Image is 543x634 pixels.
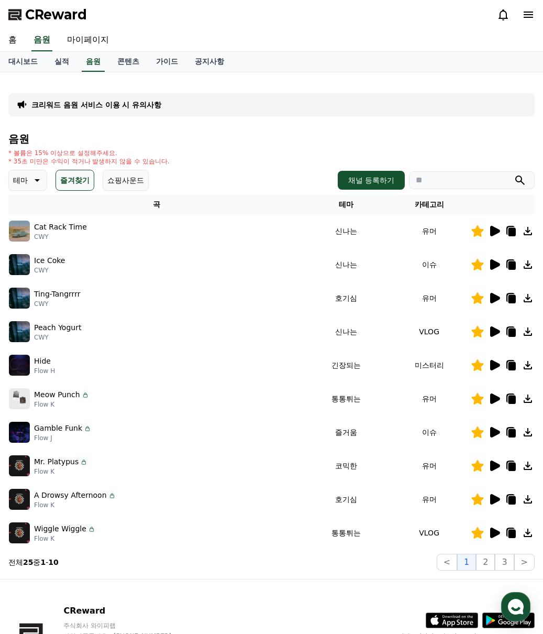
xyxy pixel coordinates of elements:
td: VLOG [387,315,471,348]
p: Peach Yogurt [34,322,81,333]
img: music [9,288,30,309]
img: music [9,489,30,510]
button: 즐겨찾기 [56,170,94,191]
td: 유머 [387,449,471,483]
button: 3 [495,554,514,571]
a: CReward [8,6,87,23]
td: VLOG [387,516,471,550]
td: 호기심 [304,483,387,516]
h4: 음원 [8,133,535,145]
td: 이슈 [387,248,471,281]
img: music [9,355,30,376]
td: 유머 [387,281,471,315]
span: 홈 [33,348,39,356]
td: 즐거움 [304,416,387,449]
p: CReward [63,605,191,617]
p: Mr. Platypus [34,456,79,467]
a: 실적 [46,52,77,72]
th: 카테고리 [387,195,471,214]
td: 신나는 [304,214,387,248]
p: Flow K [34,534,96,543]
td: 신나는 [304,315,387,348]
a: 음원 [31,29,52,51]
td: 유머 [387,382,471,416]
a: 설정 [135,332,201,358]
button: 쇼핑사운드 [103,170,149,191]
td: 이슈 [387,416,471,449]
button: 테마 [8,170,47,191]
a: 홈 [3,332,69,358]
p: 전체 중 - [8,557,59,567]
button: < [437,554,457,571]
img: music [9,388,30,409]
td: 미스터리 [387,348,471,382]
p: 주식회사 와이피랩 [63,621,191,630]
span: 설정 [162,348,174,356]
p: Flow J [34,434,92,442]
strong: 10 [48,558,58,566]
th: 곡 [8,195,304,214]
button: 채널 등록하기 [338,171,405,190]
p: Gamble Funk [34,423,82,434]
p: Flow K [34,467,88,476]
button: 1 [457,554,476,571]
p: * 볼륨은 15% 이상으로 설정해주세요. [8,149,170,157]
p: Meow Punch [34,389,80,400]
p: CWY [34,266,65,275]
a: 크리워드 음원 서비스 이용 시 유의사항 [31,100,161,110]
a: 대화 [69,332,135,358]
td: 통통튀는 [304,382,387,416]
td: 긴장되는 [304,348,387,382]
button: > [514,554,535,571]
p: A Drowsy Afternoon [34,490,107,501]
p: Cat Rack Time [34,222,87,233]
p: Hide [34,356,51,367]
img: music [9,422,30,443]
a: 공지사항 [186,52,232,72]
p: CWY [34,300,80,308]
td: 신나는 [304,248,387,281]
td: 유머 [387,483,471,516]
img: music [9,221,30,242]
span: 대화 [96,348,108,357]
a: 마이페이지 [59,29,117,51]
p: Flow H [34,367,55,375]
p: Flow K [34,400,90,409]
th: 테마 [304,195,387,214]
span: CReward [25,6,87,23]
strong: 25 [23,558,33,566]
td: 통통튀는 [304,516,387,550]
img: music [9,254,30,275]
a: 가이드 [148,52,186,72]
p: Wiggle Wiggle [34,523,86,534]
p: Flow K [34,501,116,509]
button: 2 [476,554,495,571]
td: 호기심 [304,281,387,315]
a: 콘텐츠 [109,52,148,72]
p: CWY [34,333,81,342]
a: 음원 [82,52,105,72]
p: 테마 [13,173,28,188]
img: music [9,321,30,342]
p: * 35초 미만은 수익이 적거나 발생하지 않을 수 있습니다. [8,157,170,166]
img: music [9,522,30,543]
p: CWY [34,233,87,241]
strong: 1 [40,558,46,566]
img: music [9,455,30,476]
td: 코믹한 [304,449,387,483]
p: Ting-Tangrrrr [34,289,80,300]
p: Ice Coke [34,255,65,266]
td: 유머 [387,214,471,248]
